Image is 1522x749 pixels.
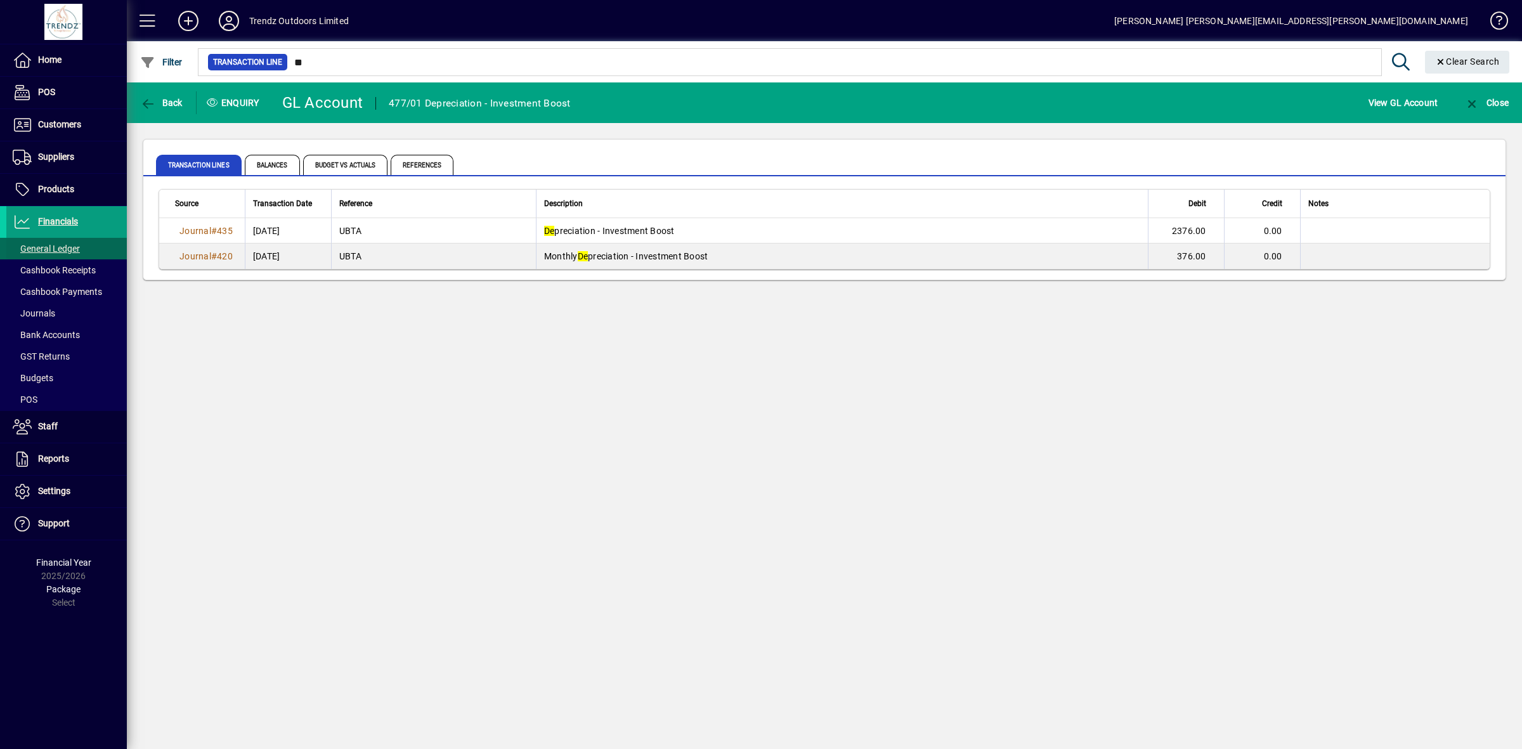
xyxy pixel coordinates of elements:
[213,56,282,68] span: Transaction Line
[6,303,127,324] a: Journals
[211,226,217,236] span: #
[391,155,453,175] span: References
[13,244,80,254] span: General Ledger
[217,226,233,236] span: 435
[6,367,127,389] a: Budgets
[13,351,70,361] span: GST Returns
[156,155,242,175] span: Transaction lines
[253,225,280,237] span: [DATE]
[544,226,675,236] span: preciation - Investment Boost
[38,421,58,431] span: Staff
[13,287,102,297] span: Cashbook Payments
[209,10,249,32] button: Profile
[303,155,388,175] span: Budget vs Actuals
[137,91,186,114] button: Back
[6,508,127,540] a: Support
[1188,197,1206,211] span: Debit
[211,251,217,261] span: #
[13,265,96,275] span: Cashbook Receipts
[544,226,555,236] em: De
[6,411,127,443] a: Staff
[13,330,80,340] span: Bank Accounts
[1481,3,1506,44] a: Knowledge Base
[46,584,81,594] span: Package
[38,184,74,194] span: Products
[6,259,127,281] a: Cashbook Receipts
[1262,197,1282,211] span: Credit
[140,98,183,108] span: Back
[1156,197,1218,211] div: Debit
[217,251,233,261] span: 420
[6,44,127,76] a: Home
[339,226,361,236] span: UBTA
[245,155,300,175] span: Balances
[1365,91,1441,114] button: View GL Account
[175,249,237,263] a: Journal#420
[1451,91,1522,114] app-page-header-button: Close enquiry
[1148,244,1224,269] td: 376.00
[1148,218,1224,244] td: 2376.00
[1308,197,1474,211] div: Notes
[6,476,127,507] a: Settings
[6,346,127,367] a: GST Returns
[38,453,69,464] span: Reports
[1232,197,1294,211] div: Credit
[544,197,583,211] span: Description
[544,251,708,261] span: Monthly preciation - Investment Boost
[137,51,186,74] button: Filter
[13,373,53,383] span: Budgets
[38,518,70,528] span: Support
[38,55,62,65] span: Home
[175,197,198,211] span: Source
[1114,11,1468,31] div: [PERSON_NAME] [PERSON_NAME][EMAIL_ADDRESS][PERSON_NAME][DOMAIN_NAME]
[6,389,127,410] a: POS
[13,394,37,405] span: POS
[168,10,209,32] button: Add
[253,197,312,211] span: Transaction Date
[1425,51,1510,74] button: Clear
[197,93,273,113] div: Enquiry
[175,224,237,238] a: Journal#435
[339,197,528,211] div: Reference
[13,308,55,318] span: Journals
[38,216,78,226] span: Financials
[6,238,127,259] a: General Ledger
[253,250,280,263] span: [DATE]
[1461,91,1512,114] button: Close
[249,11,349,31] div: Trendz Outdoors Limited
[389,93,571,114] div: 477/01 Depreciation - Investment Boost
[179,251,211,261] span: Journal
[6,443,127,475] a: Reports
[6,141,127,173] a: Suppliers
[6,174,127,205] a: Products
[339,251,361,261] span: UBTA
[1435,56,1500,67] span: Clear Search
[1224,218,1300,244] td: 0.00
[6,109,127,141] a: Customers
[1308,197,1329,211] span: Notes
[1464,98,1509,108] span: Close
[339,197,372,211] span: Reference
[6,281,127,303] a: Cashbook Payments
[544,197,1140,211] div: Description
[36,557,91,568] span: Financial Year
[1224,244,1300,269] td: 0.00
[140,57,183,67] span: Filter
[38,87,55,97] span: POS
[38,152,74,162] span: Suppliers
[578,251,589,261] em: De
[6,324,127,346] a: Bank Accounts
[38,119,81,129] span: Customers
[127,91,197,114] app-page-header-button: Back
[179,226,211,236] span: Journal
[253,197,323,211] div: Transaction Date
[1369,93,1438,113] span: View GL Account
[6,77,127,108] a: POS
[282,93,363,113] div: GL Account
[38,486,70,496] span: Settings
